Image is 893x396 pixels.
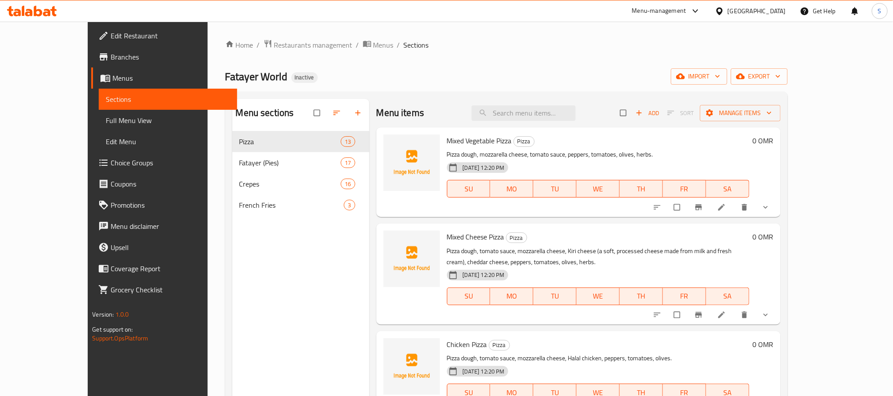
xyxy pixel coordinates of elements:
span: Fatayer (Pies) [239,157,341,168]
img: Mixed Vegetable Pizza [383,134,440,191]
h2: Menu items [376,106,424,120]
span: French Fries [239,200,344,210]
span: Select to update [669,306,687,323]
span: 16 [341,180,354,188]
span: Get support on: [92,324,133,335]
div: Pizza [489,340,510,351]
span: MO [494,290,530,303]
button: TH [620,180,663,198]
a: Edit Restaurant [91,25,237,46]
div: items [341,136,355,147]
span: SA [710,290,746,303]
span: Inactive [291,74,318,81]
button: SA [706,180,749,198]
a: Sections [99,89,237,110]
span: Restaurants management [274,40,353,50]
div: Pizza13 [232,131,369,152]
button: FR [663,288,706,305]
span: [DATE] 12:20 PM [459,367,508,376]
span: Pizza [489,340,510,350]
span: SU [451,183,487,195]
span: Sections [404,40,429,50]
button: TU [533,288,577,305]
img: Mixed Cheese Pizza [383,231,440,287]
span: Select section first [662,106,700,120]
input: search [472,105,576,121]
span: Pizza [514,136,534,146]
span: Menus [373,40,394,50]
img: Chicken Pizza [383,338,440,395]
button: WE [577,180,620,198]
button: TU [533,180,577,198]
span: [DATE] 12:20 PM [459,271,508,279]
span: Select to update [669,199,687,216]
li: / [397,40,400,50]
button: TH [620,288,663,305]
span: [DATE] 12:20 PM [459,164,508,172]
a: Menu disclaimer [91,216,237,237]
button: WE [577,288,620,305]
span: SU [451,290,487,303]
div: Crepes16 [232,173,369,194]
div: Pizza [513,136,535,147]
a: Home [225,40,253,50]
button: FR [663,180,706,198]
button: MO [490,180,533,198]
p: Pizza dough, mozzarella cheese, tomato sauce, peppers, tomatoes, olives, herbs. [447,149,749,160]
span: Chicken Pizza [447,338,487,351]
span: Full Menu View [106,115,230,126]
a: Support.OpsPlatform [92,332,148,344]
span: import [678,71,720,82]
span: Sort sections [327,103,348,123]
span: MO [494,183,530,195]
a: Full Menu View [99,110,237,131]
span: SA [710,183,746,195]
button: MO [490,288,533,305]
span: FR [666,290,703,303]
button: delete [735,305,756,325]
button: Manage items [700,105,781,121]
span: Coverage Report [111,263,230,274]
div: items [344,200,355,210]
span: TH [623,290,659,303]
span: Crepes [239,179,341,189]
h6: 0 OMR [753,231,774,243]
nav: breadcrumb [225,39,788,51]
div: Menu-management [632,6,686,16]
h2: Menu sections [236,106,294,120]
span: Menus [112,73,230,83]
button: delete [735,198,756,217]
a: Coverage Report [91,258,237,279]
span: export [738,71,781,82]
span: 3 [344,201,354,209]
span: 17 [341,159,354,167]
span: Grocery Checklist [111,284,230,295]
button: Branch-specific-item [689,198,710,217]
button: SU [447,288,491,305]
span: FR [666,183,703,195]
span: TH [623,183,659,195]
p: Pizza dough, tomato sauce, mozzarella cheese, Kiri cheese (a soft, processed cheese made from mil... [447,246,749,268]
h6: 0 OMR [753,134,774,147]
span: Pizza [239,136,341,147]
a: Menus [91,67,237,89]
span: Branches [111,52,230,62]
span: 13 [341,138,354,146]
span: Mixed Cheese Pizza [447,230,504,243]
span: S [878,6,882,16]
button: import [671,68,727,85]
span: Pizza [506,233,527,243]
span: Edit Menu [106,136,230,147]
button: show more [756,305,777,325]
span: Select section [615,105,633,121]
a: Edit Menu [99,131,237,152]
span: 1.0.0 [115,309,129,320]
a: Menus [363,39,394,51]
span: Version: [92,309,114,320]
a: Grocery Checklist [91,279,237,300]
a: Upsell [91,237,237,258]
a: Restaurants management [264,39,353,51]
span: Add [636,108,659,118]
